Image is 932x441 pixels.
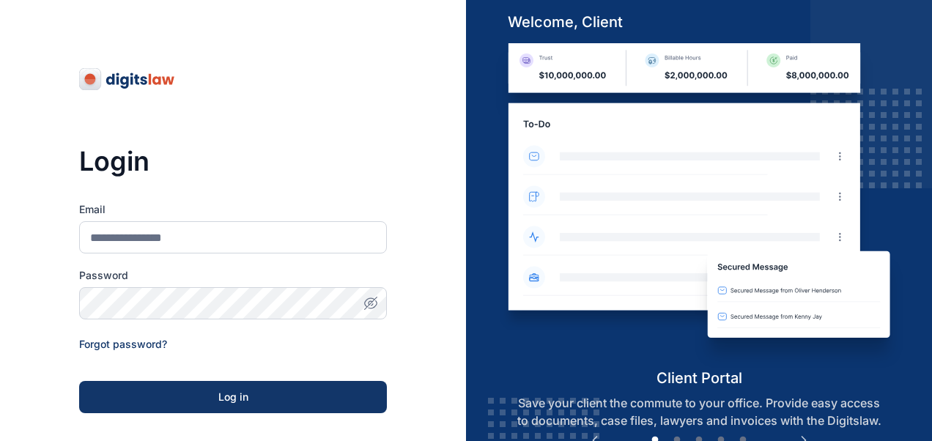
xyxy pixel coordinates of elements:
[79,381,387,413] button: Log in
[79,338,167,350] a: Forgot password?
[79,147,387,176] h3: Login
[79,202,387,217] label: Email
[103,390,363,404] div: Log in
[79,268,387,283] label: Password
[496,12,903,32] h5: welcome, client
[496,43,903,368] img: client-portal
[496,368,903,388] h5: client portal
[79,67,176,91] img: digitslaw-logo
[496,394,903,429] p: Save your client the commute to your office. Provide easy access to documents, case files, lawyer...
